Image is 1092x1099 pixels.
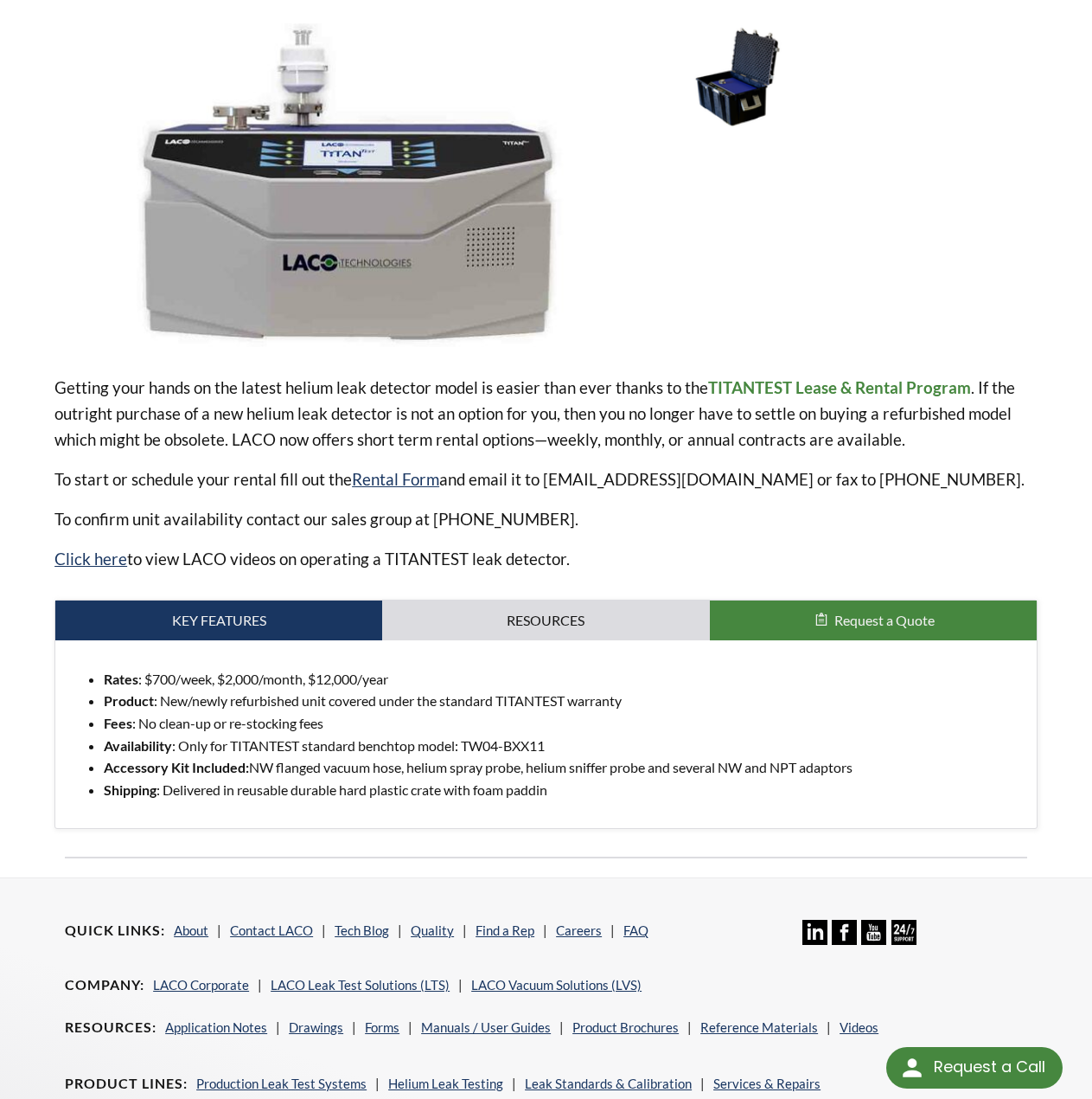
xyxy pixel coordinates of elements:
a: Manuals / User Guides [421,1019,551,1035]
strong: Availability [104,737,172,754]
img: TitanTest Carrying Case image [644,23,832,129]
a: Find a Rep [476,922,534,938]
a: Rental Form [352,469,439,489]
a: Videos [840,1019,878,1035]
a: Click here [54,549,127,569]
a: FAQ [623,922,648,938]
strong: Fees [104,715,132,731]
li: : Delivered in reusable durable hard plastic crate with foam paddin [104,779,1023,801]
a: Reference Materials [700,1019,818,1035]
a: Services & Repairs [713,1076,821,1091]
h4: Product Lines [65,1075,188,1093]
div: Request a Call [886,1047,1063,1089]
a: Key Features [55,601,382,640]
a: Forms [365,1019,399,1035]
p: Getting your hands on the latest helium leak detector model is easier than ever thanks to the . I... [54,375,1038,453]
a: About [174,922,208,938]
a: LACO Leak Test Solutions (LTS) [271,977,450,993]
h4: Quick Links [65,922,165,940]
a: Leak Standards & Calibration [525,1076,692,1091]
a: Contact LACO [230,922,313,938]
li: : Only for TITANTEST standard benchtop model: TW04-BXX11 [104,735,1023,757]
a: Helium Leak Testing [388,1076,503,1091]
img: TITANTEST with OME image [54,23,630,347]
button: Request a Quote [710,601,1037,640]
li: NW flanged vacuum hose, helium spray probe, helium sniffer probe and several NW and NPT adaptors [104,756,1023,779]
strong: Product [104,692,154,709]
strong: Rates [104,671,138,687]
img: round button [898,1054,926,1082]
a: Tech Blog [335,922,389,938]
a: Resources [382,601,709,640]
a: 24/7 Support [891,932,916,948]
p: To confirm unit availability contact our sales group at [PHONE_NUMBER]. [54,506,1038,532]
a: Application Notes [165,1019,267,1035]
a: Drawings [289,1019,343,1035]
a: Product Brochures [572,1019,679,1035]
strong: Accessory Kit Included: [104,759,249,775]
p: to view LACO videos on operating a TITANTEST leak detector. [54,546,1038,572]
a: Careers [556,922,602,938]
a: Production Leak Test Systems [196,1076,367,1091]
a: LACO Vacuum Solutions (LVS) [471,977,642,993]
a: Quality [411,922,454,938]
strong: Shipping [104,781,156,798]
strong: TITANTEST Lease & Rental Program [708,377,971,397]
li: : New/newly refurbished unit covered under the standard TITANTEST warranty [104,690,1023,712]
li: : No clean-up or re-stocking fees [104,712,1023,735]
img: 24/7 Support Icon [891,920,916,945]
div: Request a Call [934,1047,1045,1087]
h4: Company [65,976,144,994]
p: To start or schedule your rental fill out the and email it to [EMAIL_ADDRESS][DOMAIN_NAME] or fax... [54,466,1038,492]
a: LACO Corporate [153,977,249,993]
li: : $700/week, $2,000/month, $12,000/year [104,668,1023,691]
span: Request a Quote [834,612,935,628]
h4: Resources [65,1019,156,1037]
